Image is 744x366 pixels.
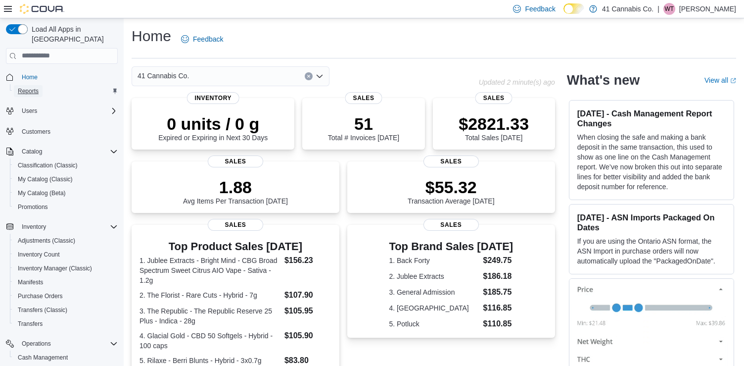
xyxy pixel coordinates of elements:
[10,248,122,261] button: Inventory Count
[14,235,79,247] a: Adjustments (Classic)
[328,114,399,142] div: Total # Invoices [DATE]
[18,203,48,211] span: Promotions
[14,318,118,330] span: Transfers
[14,318,46,330] a: Transfers
[483,270,513,282] dd: $186.18
[704,76,736,84] a: View allExternal link
[158,114,268,134] p: 0 units / 0 g
[679,3,736,15] p: [PERSON_NAME]
[389,241,513,253] h3: Top Brand Sales [DATE]
[479,78,555,86] p: Updated 2 minute(s) ago
[18,126,54,138] a: Customers
[22,340,51,348] span: Operations
[18,264,92,272] span: Inventory Manager (Classic)
[18,71,118,83] span: Home
[18,237,75,245] span: Adjustments (Classic)
[22,73,38,81] span: Home
[730,78,736,84] svg: External link
[408,177,495,205] div: Transaction Average [DATE]
[2,70,122,84] button: Home
[14,159,118,171] span: Classification (Classic)
[577,236,726,266] p: If you are using the Ontario ASN format, the ASN Import in purchase orders will now automatically...
[14,290,67,302] a: Purchase Orders
[14,85,118,97] span: Reports
[10,351,122,365] button: Cash Management
[10,158,122,172] button: Classification (Classic)
[18,125,118,137] span: Customers
[389,256,479,265] dt: 1. Back Forty
[18,251,60,259] span: Inventory Count
[20,4,64,14] img: Cova
[389,303,479,313] dt: 4. [GEOGRAPHIC_DATA]
[14,187,70,199] a: My Catalog (Beta)
[139,356,280,366] dt: 5. Rilaxe - Berri Blunts - Hybrid - 3x0.7g
[577,212,726,232] h3: [DATE] - ASN Imports Packaged On Dates
[18,221,118,233] span: Inventory
[22,148,42,156] span: Catalog
[10,234,122,248] button: Adjustments (Classic)
[389,271,479,281] dt: 2. Jublee Extracts
[423,219,479,231] span: Sales
[10,261,122,275] button: Inventory Manager (Classic)
[14,352,118,364] span: Cash Management
[139,256,280,285] dt: 1. Jublee Extracts - Bright Mind - CBG Broad Spectrum Sweet Citrus AIO Vape - Sativa - 1.2g
[2,337,122,351] button: Operations
[28,24,118,44] span: Load All Apps in [GEOGRAPHIC_DATA]
[18,320,43,328] span: Transfers
[345,92,382,104] span: Sales
[10,172,122,186] button: My Catalog (Classic)
[18,87,39,95] span: Reports
[18,105,118,117] span: Users
[2,220,122,234] button: Inventory
[284,289,331,301] dd: $107.90
[10,317,122,331] button: Transfers
[2,124,122,138] button: Customers
[483,255,513,266] dd: $249.75
[18,146,118,157] span: Catalog
[459,114,529,142] div: Total Sales [DATE]
[284,330,331,342] dd: $105.90
[10,275,122,289] button: Manifests
[22,107,37,115] span: Users
[14,187,118,199] span: My Catalog (Beta)
[186,92,239,104] span: Inventory
[183,177,288,205] div: Avg Items Per Transaction [DATE]
[14,276,118,288] span: Manifests
[14,249,118,261] span: Inventory Count
[132,26,171,46] h1: Home
[459,114,529,134] p: $2821.33
[139,331,280,351] dt: 4. Glacial Gold - CBD 50 Softgels - Hybrid - 100 caps
[10,289,122,303] button: Purchase Orders
[665,3,674,15] span: WT
[208,219,263,231] span: Sales
[483,286,513,298] dd: $185.75
[14,235,118,247] span: Adjustments (Classic)
[18,338,118,350] span: Operations
[657,3,659,15] p: |
[14,159,82,171] a: Classification (Classic)
[18,146,46,157] button: Catalog
[14,276,47,288] a: Manifests
[10,186,122,200] button: My Catalog (Beta)
[602,3,653,15] p: 41 Cannabis Co.
[18,278,43,286] span: Manifests
[284,305,331,317] dd: $105.95
[14,173,77,185] a: My Catalog (Classic)
[14,304,118,316] span: Transfers (Classic)
[389,287,479,297] dt: 3. General Admission
[208,156,263,167] span: Sales
[316,72,324,80] button: Open list of options
[14,352,72,364] a: Cash Management
[18,221,50,233] button: Inventory
[14,290,118,302] span: Purchase Orders
[18,306,67,314] span: Transfers (Classic)
[328,114,399,134] p: 51
[14,201,118,213] span: Promotions
[139,290,280,300] dt: 2. The Florist - Rare Cuts - Hybrid - 7g
[139,241,331,253] h3: Top Product Sales [DATE]
[14,85,43,97] a: Reports
[14,173,118,185] span: My Catalog (Classic)
[22,223,46,231] span: Inventory
[14,201,52,213] a: Promotions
